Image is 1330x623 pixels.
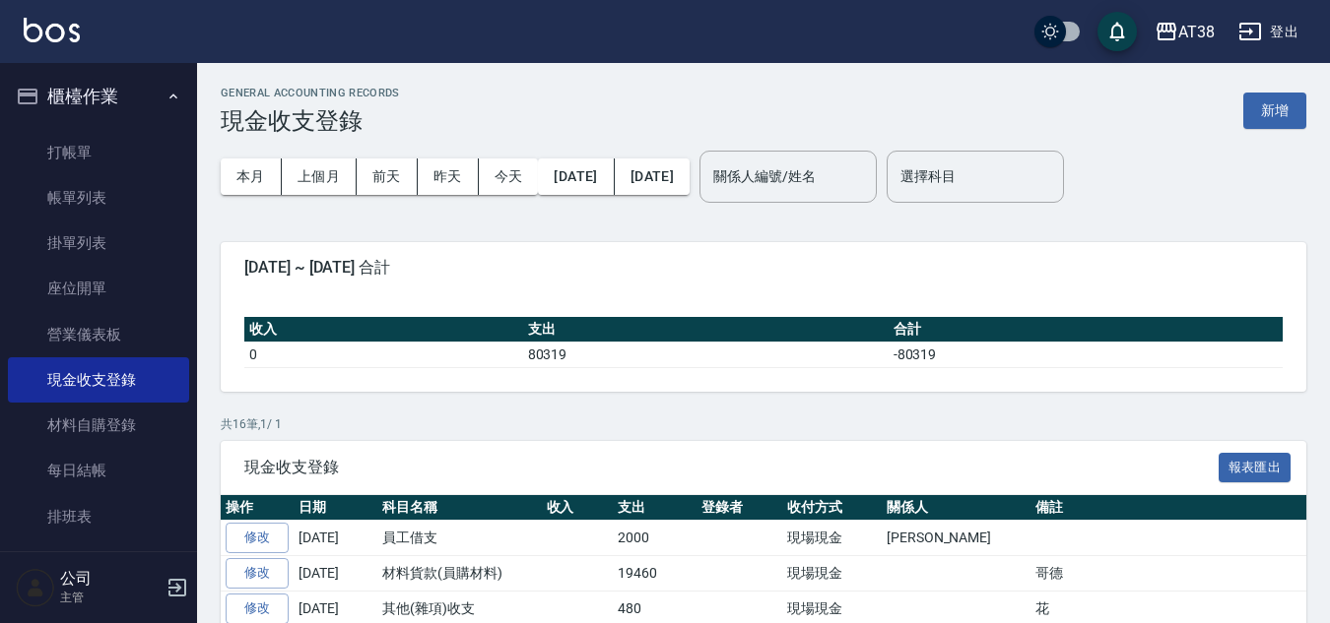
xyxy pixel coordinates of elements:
th: 關係人 [882,495,1031,521]
th: 支出 [523,317,889,343]
th: 操作 [221,495,294,521]
a: 報表匯出 [1219,457,1292,475]
th: 收付方式 [782,495,882,521]
h5: 公司 [60,569,161,589]
a: 排班表 [8,494,189,539]
a: 營業儀表板 [8,312,189,357]
a: 修改 [226,523,289,553]
button: 櫃檯作業 [8,71,189,122]
a: 現金收支登錄 [8,357,189,403]
th: 收入 [244,317,523,343]
button: 前天 [357,158,418,195]
td: 80319 [523,342,889,367]
td: 19460 [613,556,697,592]
span: 現金收支登錄 [244,458,1219,477]
span: [DATE] ~ [DATE] 合計 [244,258,1283,278]
td: 現場現金 [782,521,882,556]
td: 材料貨款(員購材料) [377,556,542,592]
td: [DATE] [294,556,377,592]
td: [DATE] [294,521,377,556]
p: 共 16 筆, 1 / 1 [221,415,1306,433]
td: 員工借支 [377,521,542,556]
button: [DATE] [615,158,690,195]
a: 掛單列表 [8,220,189,266]
td: -80319 [889,342,1283,367]
button: 新增 [1243,93,1306,129]
th: 登錄者 [697,495,782,521]
td: 現場現金 [782,556,882,592]
button: [DATE] [538,158,614,195]
button: 本月 [221,158,282,195]
a: 帳單列表 [8,175,189,220]
button: 今天 [479,158,539,195]
img: Logo [24,18,80,42]
a: 座位開單 [8,266,189,311]
button: AT38 [1147,12,1223,52]
h2: GENERAL ACCOUNTING RECORDS [221,87,400,99]
button: 報表匯出 [1219,453,1292,483]
a: 打帳單 [8,130,189,175]
p: 主管 [60,589,161,606]
th: 科目名稱 [377,495,542,521]
a: 每日結帳 [8,448,189,493]
a: 新增 [1243,100,1306,119]
div: AT38 [1178,20,1215,44]
a: 現場電腦打卡 [8,539,189,585]
a: 材料自購登錄 [8,403,189,448]
button: save [1097,12,1137,51]
th: 收入 [542,495,614,521]
h3: 現金收支登錄 [221,107,400,135]
button: 上個月 [282,158,357,195]
button: 昨天 [418,158,479,195]
a: 修改 [226,558,289,589]
td: [PERSON_NAME] [882,521,1031,556]
img: Person [16,568,55,607]
td: 2000 [613,521,697,556]
th: 支出 [613,495,697,521]
button: 登出 [1230,14,1306,50]
th: 日期 [294,495,377,521]
th: 合計 [889,317,1283,343]
td: 0 [244,342,523,367]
